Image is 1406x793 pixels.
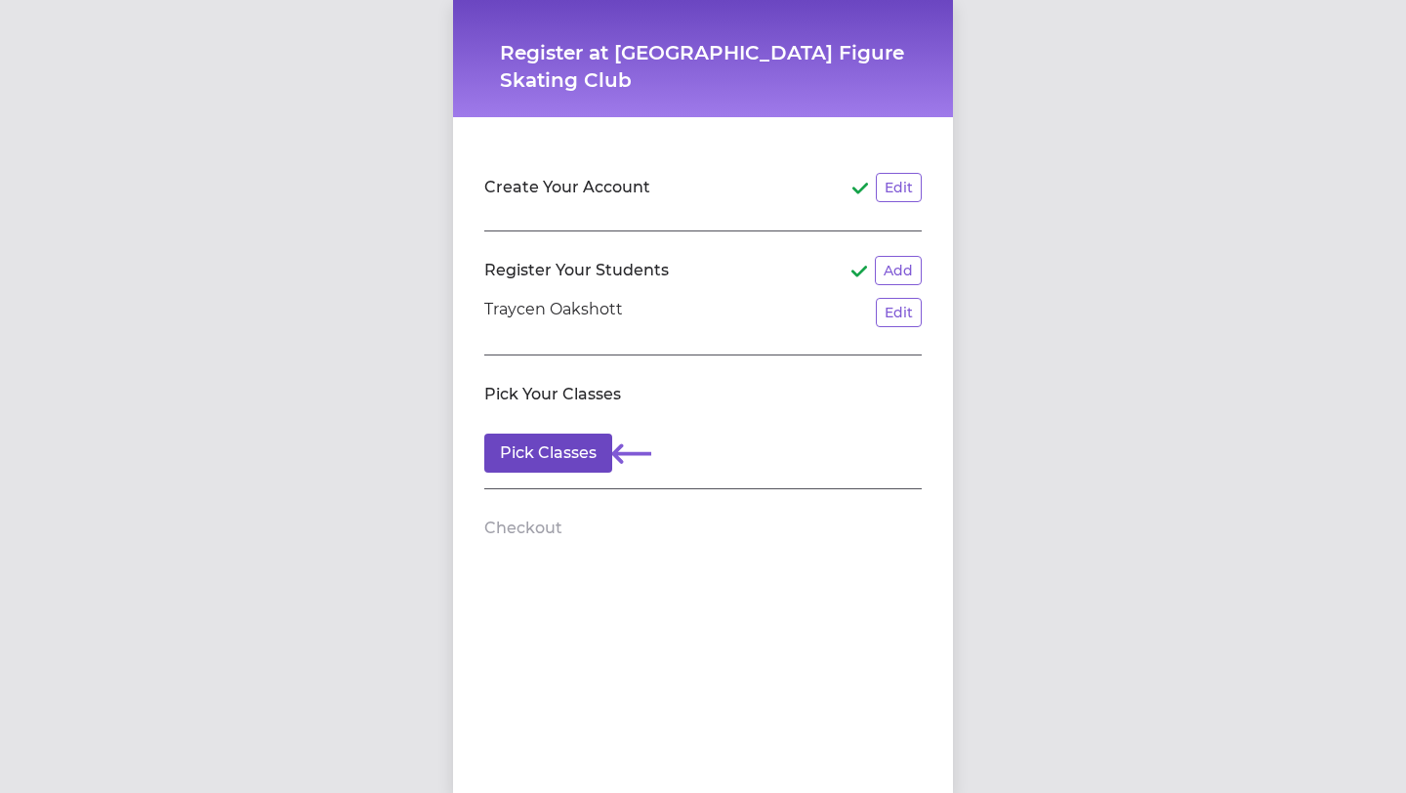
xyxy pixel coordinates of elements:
[876,298,922,327] button: Edit
[484,517,562,540] h2: Checkout
[484,176,650,199] h2: Create Your Account
[484,434,612,473] button: Pick Classes
[500,39,906,94] h1: Register at [GEOGRAPHIC_DATA] Figure Skating Club
[484,383,621,406] h2: Pick Your Classes
[484,298,623,327] p: Traycen Oakshott
[484,259,669,282] h2: Register Your Students
[875,256,922,285] button: Add
[876,173,922,202] button: Edit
